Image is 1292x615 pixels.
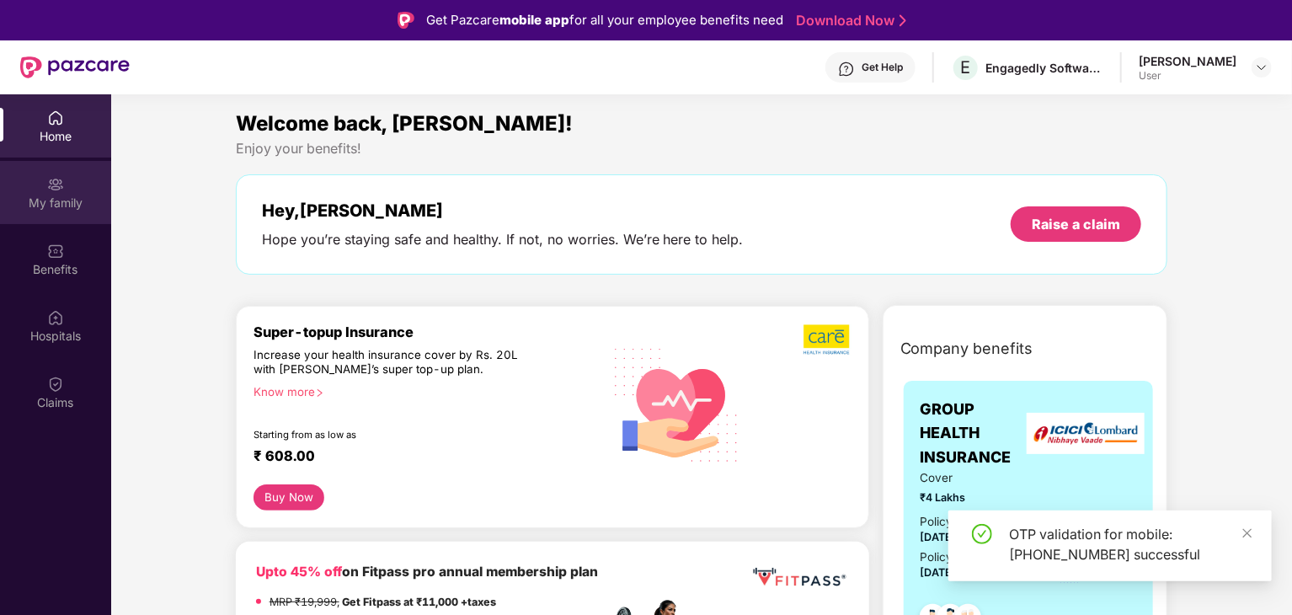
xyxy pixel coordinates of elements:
div: Get Help [862,61,903,74]
div: Increase your health insurance cover by Rs. 20L with [PERSON_NAME]’s super top-up plan. [254,348,530,378]
span: right [315,388,324,398]
img: b5dec4f62d2307b9de63beb79f102df3.png [803,324,852,356]
div: Policy issued [921,513,991,531]
b: Upto 45% off [256,564,342,580]
div: Super-topup Insurance [254,324,602,340]
img: svg+xml;base64,PHN2ZyB3aWR0aD0iMjAiIGhlaWdodD0iMjAiIHZpZXdCb3g9IjAgMCAyMCAyMCIgZmlsbD0ibm9uZSIgeG... [47,176,64,193]
img: svg+xml;base64,PHN2ZyBpZD0iRHJvcGRvd24tMzJ4MzIiIHhtbG5zPSJodHRwOi8vd3d3LnczLm9yZy8yMDAwL3N2ZyIgd2... [1255,61,1268,74]
div: ₹ 608.00 [254,447,585,468]
div: Get Pazcare for all your employee benefits need [426,10,783,30]
span: check-circle [972,524,992,544]
div: Policy Expiry [921,548,990,566]
img: svg+xml;base64,PHN2ZyBpZD0iSG9zcGl0YWxzIiB4bWxucz0iaHR0cDovL3d3dy53My5vcmcvMjAwMC9zdmciIHdpZHRoPS... [47,309,64,326]
span: [DATE] [921,566,957,579]
div: Enjoy your benefits! [236,140,1168,158]
del: MRP ₹19,999, [270,596,339,608]
div: Hey, [PERSON_NAME] [262,201,744,221]
span: Company benefits [900,337,1033,361]
img: Logo [398,12,414,29]
img: svg+xml;base64,PHN2ZyBpZD0iSGVscC0zMngzMiIgeG1sbnM9Imh0dHA6Ly93d3cudzMub3JnLzIwMDAvc3ZnIiB3aWR0aD... [838,61,855,78]
div: Know more [254,385,592,397]
span: close [1241,527,1253,539]
div: Starting from as low as [254,429,531,441]
img: svg+xml;base64,PHN2ZyBpZD0iQmVuZWZpdHMiIHhtbG5zPSJodHRwOi8vd3d3LnczLm9yZy8yMDAwL3N2ZyIgd2lkdGg9Ij... [47,243,64,259]
img: svg+xml;base64,PHN2ZyBpZD0iQ2xhaW0iIHhtbG5zPSJodHRwOi8vd3d3LnczLm9yZy8yMDAwL3N2ZyIgd2lkdGg9IjIwIi... [47,376,64,393]
img: insurerLogo [1027,413,1145,454]
div: User [1139,69,1236,83]
strong: mobile app [499,12,569,28]
img: fppp.png [750,562,848,593]
img: New Pazcare Logo [20,56,130,78]
span: ₹4 Lakhs [921,489,1036,506]
a: Download Now [796,12,901,29]
div: OTP validation for mobile: [PHONE_NUMBER] successful [1009,524,1252,564]
strong: Get Fitpass at ₹11,000 +taxes [342,596,496,608]
div: Raise a claim [1032,215,1120,233]
span: GROUP HEALTH INSURANCE [921,398,1036,469]
img: svg+xml;base64,PHN2ZyB4bWxucz0iaHR0cDovL3d3dy53My5vcmcvMjAwMC9zdmciIHhtbG5zOnhsaW5rPSJodHRwOi8vd3... [602,328,752,480]
span: E [961,57,971,78]
span: [DATE] [921,531,957,543]
div: [PERSON_NAME] [1139,53,1236,69]
img: Stroke [900,12,906,29]
span: Welcome back, [PERSON_NAME]! [236,111,573,136]
span: Cover [921,469,1036,487]
img: svg+xml;base64,PHN2ZyBpZD0iSG9tZSIgeG1sbnM9Imh0dHA6Ly93d3cudzMub3JnLzIwMDAvc3ZnIiB3aWR0aD0iMjAiIG... [47,110,64,126]
div: Hope you’re staying safe and healthy. If not, no worries. We’re here to help. [262,231,744,249]
b: on Fitpass pro annual membership plan [256,564,598,580]
button: Buy Now [254,484,325,511]
div: Engagedly Software India Private Limited [985,60,1103,76]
